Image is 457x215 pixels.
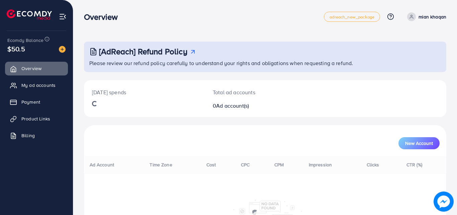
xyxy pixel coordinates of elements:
[404,12,446,21] a: mian khaqan
[398,137,440,149] button: New Account
[7,37,43,44] span: Ecomdy Balance
[419,13,446,21] p: mian khaqan
[330,15,374,19] span: adreach_new_package
[21,115,50,122] span: Product Links
[216,102,249,109] span: Ad account(s)
[5,112,68,125] a: Product Links
[59,13,67,20] img: menu
[21,65,41,72] span: Overview
[5,62,68,75] a: Overview
[92,88,197,96] p: [DATE] spends
[405,141,433,146] span: New Account
[89,59,442,67] p: Please review our refund policy carefully to understand your rights and obligations when requesti...
[21,99,40,105] span: Payment
[5,129,68,142] a: Billing
[99,47,187,56] h3: [AdReach] Refund Policy
[5,78,68,92] a: My ad accounts
[324,12,380,22] a: adreach_new_package
[213,88,287,96] p: Total ad accounts
[213,103,287,109] h2: 0
[5,95,68,109] a: Payment
[21,132,35,139] span: Billing
[84,12,123,22] h3: Overview
[21,82,56,89] span: My ad accounts
[434,192,454,212] img: image
[7,44,25,54] span: $50.5
[7,9,52,20] img: logo
[59,46,66,53] img: image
